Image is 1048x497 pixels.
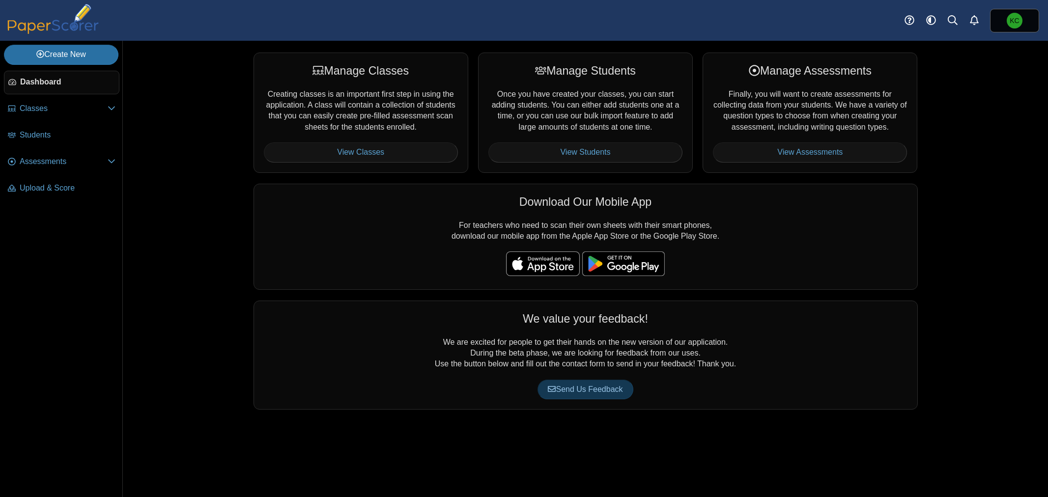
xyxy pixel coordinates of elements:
div: Manage Classes [264,63,458,79]
a: Alerts [963,10,985,31]
div: Finally, you will want to create assessments for collecting data from your students. We have a va... [703,53,917,172]
a: View Students [488,142,682,162]
span: Classes [20,103,108,114]
a: Kelly Charlton [990,9,1039,32]
a: Create New [4,45,118,64]
a: Assessments [4,150,119,174]
img: PaperScorer [4,4,102,34]
span: Kelly Charlton [1010,17,1019,24]
div: Manage Students [488,63,682,79]
a: Students [4,124,119,147]
div: Manage Assessments [713,63,907,79]
a: Send Us Feedback [538,380,633,399]
span: Assessments [20,156,108,167]
img: google-play-badge.png [582,251,665,276]
a: Upload & Score [4,177,119,200]
a: View Assessments [713,142,907,162]
div: Creating classes is an important first step in using the application. A class will contain a coll... [254,53,468,172]
a: View Classes [264,142,458,162]
span: Send Us Feedback [548,385,623,393]
span: Dashboard [20,77,115,87]
span: Students [20,130,115,140]
span: Kelly Charlton [1007,13,1022,28]
div: For teachers who need to scan their own sheets with their smart phones, download our mobile app f... [254,184,918,290]
a: Classes [4,97,119,121]
a: PaperScorer [4,27,102,35]
div: We are excited for people to get their hands on the new version of our application. During the be... [254,301,918,410]
div: Download Our Mobile App [264,194,907,210]
div: Once you have created your classes, you can start adding students. You can either add students on... [478,53,693,172]
img: apple-store-badge.svg [506,251,580,276]
span: Upload & Score [20,183,115,193]
a: Dashboard [4,71,119,94]
div: We value your feedback! [264,311,907,327]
